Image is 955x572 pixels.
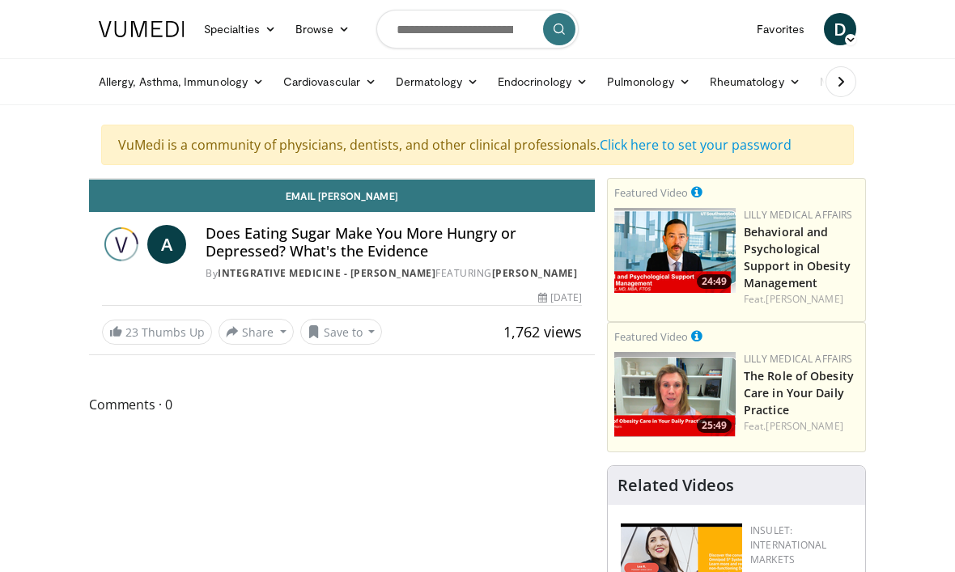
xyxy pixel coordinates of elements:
[618,476,734,495] h4: Related Videos
[89,180,595,212] a: Email [PERSON_NAME]
[697,274,732,289] span: 24:49
[147,225,186,264] a: A
[614,208,736,293] a: 24:49
[274,66,386,98] a: Cardiovascular
[766,292,843,306] a: [PERSON_NAME]
[386,66,488,98] a: Dermatology
[600,136,792,154] a: Click here to set your password
[614,352,736,437] img: e1208b6b-349f-4914-9dd7-f97803bdbf1d.png.150x105_q85_crop-smart_upscale.png
[538,290,582,305] div: [DATE]
[89,66,274,98] a: Allergy, Asthma, Immunology
[744,292,859,307] div: Feat.
[286,13,360,45] a: Browse
[744,419,859,434] div: Feat.
[492,266,578,280] a: [PERSON_NAME]
[376,10,579,49] input: Search topics, interventions
[744,352,853,366] a: Lilly Medical Affairs
[697,418,732,433] span: 25:49
[488,66,597,98] a: Endocrinology
[219,319,294,345] button: Share
[614,185,688,200] small: Featured Video
[614,208,736,293] img: ba3304f6-7838-4e41-9c0f-2e31ebde6754.png.150x105_q85_crop-smart_upscale.png
[744,208,853,222] a: Lilly Medical Affairs
[503,322,582,341] span: 1,762 views
[747,13,814,45] a: Favorites
[89,394,595,415] span: Comments 0
[194,13,286,45] a: Specialties
[125,324,138,340] span: 23
[101,125,854,165] div: VuMedi is a community of physicians, dentists, and other clinical professionals.
[300,319,383,345] button: Save to
[614,352,736,437] a: 25:49
[206,225,582,260] h4: Does Eating Sugar Make You More Hungry or Depressed? What's the Evidence
[744,368,854,417] a: The Role of Obesity Care in Your Daily Practice
[102,225,141,264] img: Integrative Medicine - Astrid Pujari
[700,66,810,98] a: Rheumatology
[614,329,688,344] small: Featured Video
[99,21,185,37] img: VuMedi Logo
[218,266,435,280] a: Integrative Medicine - [PERSON_NAME]
[744,224,851,290] a: Behavioral and Psychological Support in Obesity Management
[766,419,843,433] a: [PERSON_NAME]
[824,13,856,45] a: D
[102,320,212,345] a: 23 Thumbs Up
[206,266,582,281] div: By FEATURING
[597,66,700,98] a: Pulmonology
[750,523,826,566] a: Insulet: International Markets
